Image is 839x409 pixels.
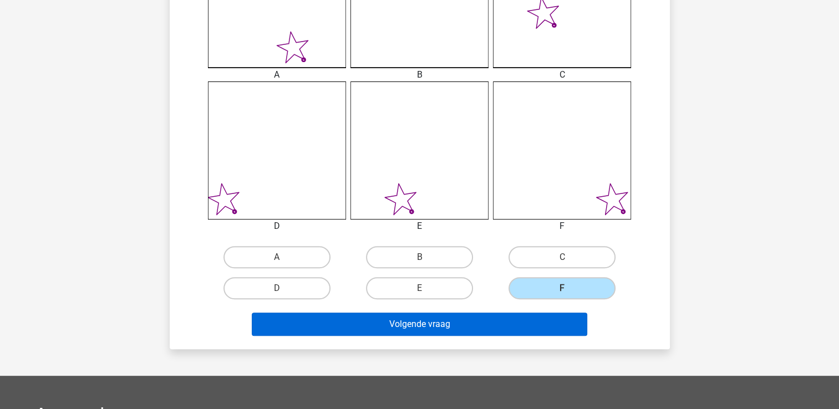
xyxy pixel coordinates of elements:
label: F [509,277,616,299]
label: B [366,246,473,268]
div: B [342,68,497,81]
div: A [200,68,354,81]
div: E [342,219,497,233]
label: C [509,246,616,268]
button: Volgende vraag [252,313,587,336]
label: A [223,246,330,268]
label: D [223,277,330,299]
div: F [485,219,639,233]
div: D [200,219,354,233]
label: E [366,277,473,299]
div: C [485,68,639,81]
